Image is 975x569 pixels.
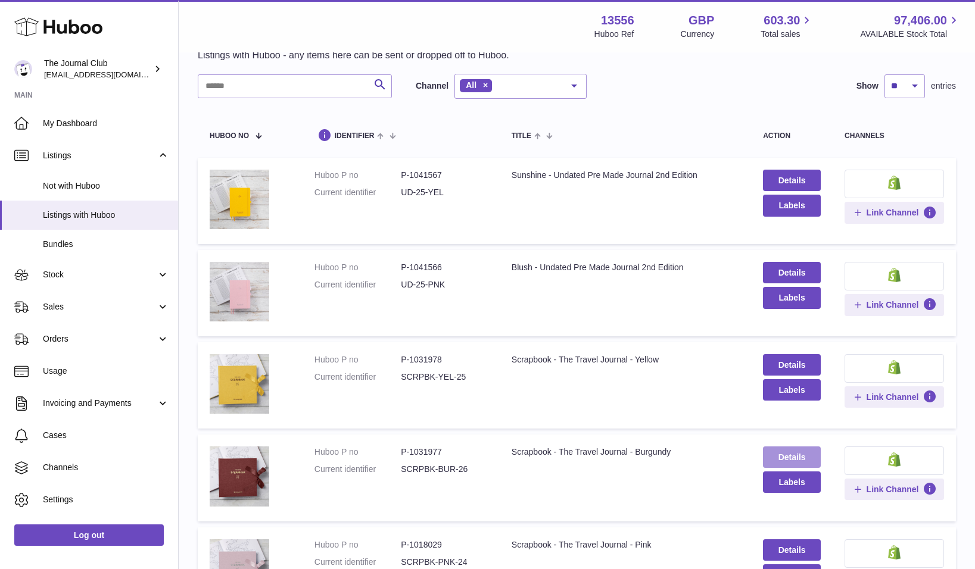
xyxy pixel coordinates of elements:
span: Link Channel [867,299,919,310]
button: Link Channel [845,294,944,315]
img: shopify-small.png [888,545,901,559]
img: Scrapbook - The Travel Journal - Burgundy [210,446,269,507]
span: My Dashboard [43,118,169,129]
span: Link Channel [867,207,919,218]
button: Labels [763,471,821,493]
dd: P-1031977 [401,446,488,458]
dd: P-1031978 [401,354,488,365]
a: Details [763,354,821,376]
div: Scrapbook - The Travel Journal - Pink [512,539,739,551]
dt: Huboo P no [314,446,401,458]
span: Usage [43,365,169,377]
img: Sunshine - Undated Pre Made Journal 2nd Edition [210,170,269,229]
dt: Huboo P no [314,354,401,365]
dd: SCRPBK-YEL-25 [401,371,488,383]
div: channels [845,132,944,140]
span: Stock [43,269,157,280]
a: Details [763,262,821,283]
div: Sunshine - Undated Pre Made Journal 2nd Edition [512,170,739,181]
button: Labels [763,379,821,401]
span: All [466,80,476,90]
div: Scrapbook - The Travel Journal - Yellow [512,354,739,365]
strong: 13556 [601,12,634,29]
dt: Current identifier [314,464,401,475]
label: Channel [416,80,448,92]
span: Orders [43,333,157,345]
dd: P-1018029 [401,539,488,551]
span: Huboo no [210,132,249,140]
button: Link Channel [845,202,944,223]
div: Blush - Undated Pre Made Journal 2nd Edition [512,262,739,273]
p: Listings with Huboo - any items here can be sent or dropped off to Huboo. [198,49,509,62]
a: Details [763,539,821,561]
span: Sales [43,301,157,312]
span: Total sales [761,29,814,40]
dd: UD-25-PNK [401,279,488,290]
span: Settings [43,494,169,505]
span: Cases [43,430,169,441]
img: Blush - Undated Pre Made Journal 2nd Edition [210,262,269,321]
a: Details [763,170,821,191]
div: Scrapbook - The Travel Journal - Burgundy [512,446,739,458]
img: Scrapbook - The Travel Journal - Yellow [210,354,269,414]
span: Listings [43,150,157,161]
a: 97,406.00 AVAILABLE Stock Total [860,12,961,40]
img: shopify-small.png [888,176,901,190]
dt: Current identifier [314,187,401,198]
button: Labels [763,287,821,308]
img: shopify-small.png [888,360,901,374]
dt: Current identifier [314,279,401,290]
dd: SCRPBK-PNK-24 [401,557,488,568]
dd: P-1041567 [401,170,488,181]
span: [EMAIL_ADDRESS][DOMAIN_NAME] [44,70,175,79]
div: Huboo Ref [594,29,634,40]
dd: P-1041566 [401,262,488,273]
img: shopify-small.png [888,452,901,467]
dd: UD-25-YEL [401,187,488,198]
dt: Huboo P no [314,539,401,551]
img: shopify-small.png [888,268,901,282]
span: Bundles [43,239,169,250]
span: Not with Huboo [43,180,169,192]
a: 603.30 Total sales [761,12,814,40]
button: Link Channel [845,386,944,408]
label: Show [856,80,879,92]
span: Channels [43,462,169,473]
a: Log out [14,524,164,546]
img: hello@thejournalclub.co.uk [14,60,32,78]
div: The Journal Club [44,58,151,80]
dt: Current identifier [314,371,401,383]
span: entries [931,80,956,92]
dt: Huboo P no [314,262,401,273]
span: Invoicing and Payments [43,398,157,409]
div: action [763,132,821,140]
span: identifier [335,132,375,140]
dt: Huboo P no [314,170,401,181]
span: 97,406.00 [894,12,947,29]
span: title [512,132,531,140]
span: AVAILABLE Stock Total [860,29,961,40]
dd: SCRPBK-BUR-26 [401,464,488,475]
a: Details [763,446,821,468]
span: Link Channel [867,484,919,495]
dt: Current identifier [314,557,401,568]
span: Listings with Huboo [43,210,169,221]
span: Link Channel [867,392,919,402]
button: Labels [763,195,821,216]
span: 603.30 [764,12,800,29]
div: Currency [681,29,715,40]
strong: GBP [689,12,714,29]
button: Link Channel [845,479,944,500]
